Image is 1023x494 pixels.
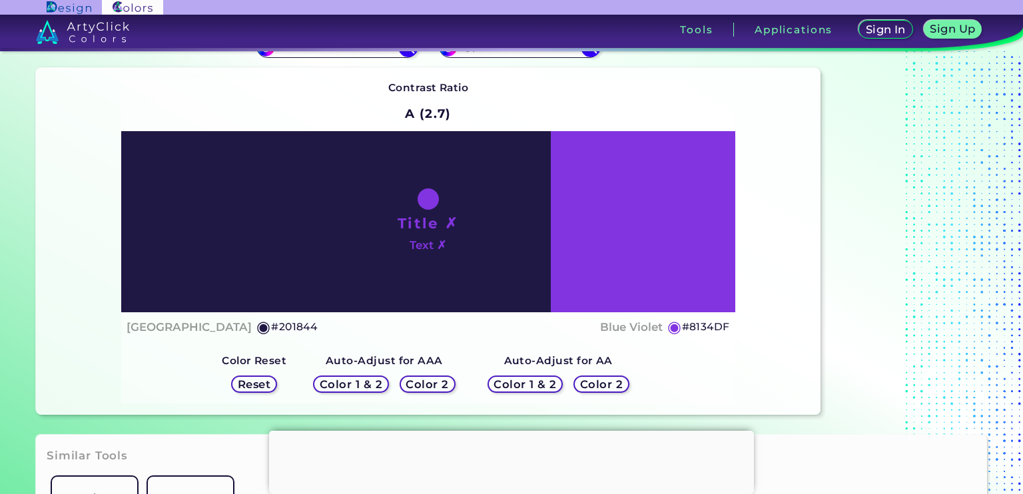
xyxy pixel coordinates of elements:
h2: A (2.7) [399,99,457,128]
h5: Sign In [866,24,906,35]
h3: Applications [755,25,833,35]
h5: Color 2 [406,379,448,389]
h5: ◉ [667,319,682,335]
strong: Auto-Adjust for AAA [326,354,443,367]
strong: Contrast Ratio [388,81,469,94]
h5: #201844 [271,318,317,336]
h5: Sign Up [930,23,975,34]
h5: Color 1 & 2 [320,379,382,389]
iframe: Advertisement [269,431,754,491]
h1: Title ✗ [398,213,459,233]
a: Sign In [858,20,913,39]
h4: Text ✗ [410,236,446,255]
h5: ◉ [256,319,271,335]
h5: #8134DF [682,318,730,336]
a: Sign Up [924,20,982,39]
h3: Similar Tools [47,448,128,464]
strong: Color Reset [222,354,286,367]
h4: [GEOGRAPHIC_DATA] [127,318,252,337]
img: ArtyClick Design logo [47,1,91,14]
img: logo_artyclick_colors_white.svg [36,20,130,44]
h5: Color 1 & 2 [494,379,556,389]
h3: Tools [680,25,713,35]
h5: Reset [238,379,270,389]
h4: Blue Violet [600,318,663,337]
h5: Color 2 [580,379,623,389]
strong: Auto-Adjust for AA [504,354,613,367]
